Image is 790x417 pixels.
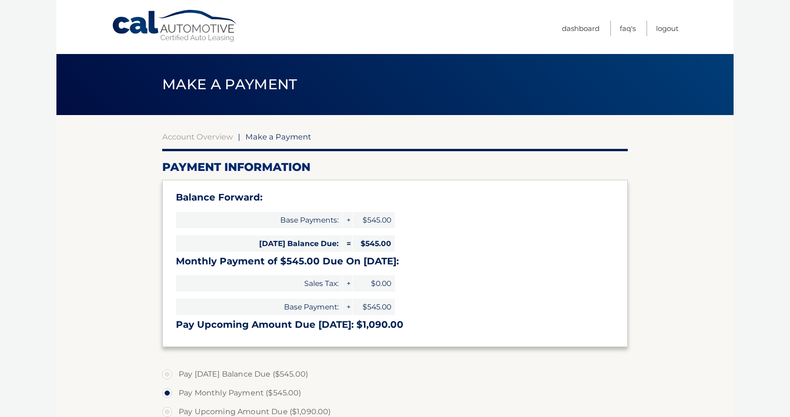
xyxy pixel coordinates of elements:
h3: Balance Forward: [176,192,614,203]
span: | [238,132,240,141]
span: + [343,212,352,228]
span: Sales Tax: [176,275,342,292]
span: + [343,275,352,292]
span: Base Payments: [176,212,342,228]
a: Dashboard [562,21,600,36]
a: Cal Automotive [111,9,238,43]
span: Make a Payment [162,76,297,93]
label: Pay [DATE] Balance Due ($545.00) [162,365,628,384]
span: [DATE] Balance Due: [176,235,342,252]
label: Pay Monthly Payment ($545.00) [162,384,628,402]
span: Make a Payment [245,132,311,141]
span: $0.00 [353,275,395,292]
h3: Monthly Payment of $545.00 Due On [DATE]: [176,255,614,267]
h3: Pay Upcoming Amount Due [DATE]: $1,090.00 [176,319,614,331]
a: Logout [656,21,679,36]
span: + [343,299,352,315]
a: Account Overview [162,132,233,141]
span: = [343,235,352,252]
span: $545.00 [353,235,395,252]
h2: Payment Information [162,160,628,174]
a: FAQ's [620,21,636,36]
span: Base Payment: [176,299,342,315]
span: $545.00 [353,212,395,228]
span: $545.00 [353,299,395,315]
